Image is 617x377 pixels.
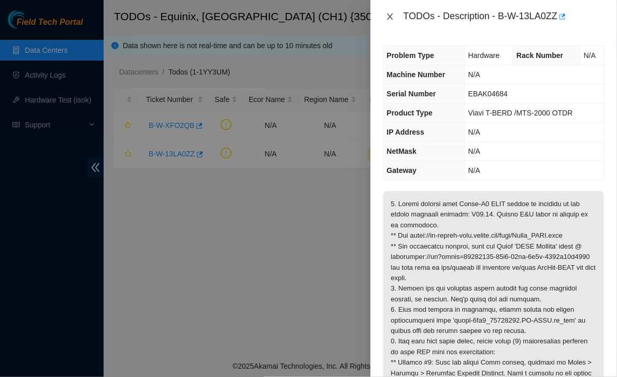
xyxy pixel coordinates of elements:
[584,51,596,60] span: N/A
[383,12,397,22] button: Close
[404,8,605,25] div: TODOs - Description - B-W-13LA0ZZ
[387,109,433,117] span: Product Type
[468,147,480,155] span: N/A
[516,51,563,60] span: Rack Number
[387,166,417,175] span: Gateway
[387,147,417,155] span: NetMask
[387,51,435,60] span: Problem Type
[468,109,573,117] span: Viavi T-BERD /MTS-2000 OTDR
[468,70,480,79] span: N/A
[468,51,500,60] span: Hardware
[387,90,436,98] span: Serial Number
[468,128,480,136] span: N/A
[387,70,446,79] span: Machine Number
[468,90,508,98] span: EBAK04684
[468,166,480,175] span: N/A
[387,128,424,136] span: IP Address
[386,12,394,21] span: close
